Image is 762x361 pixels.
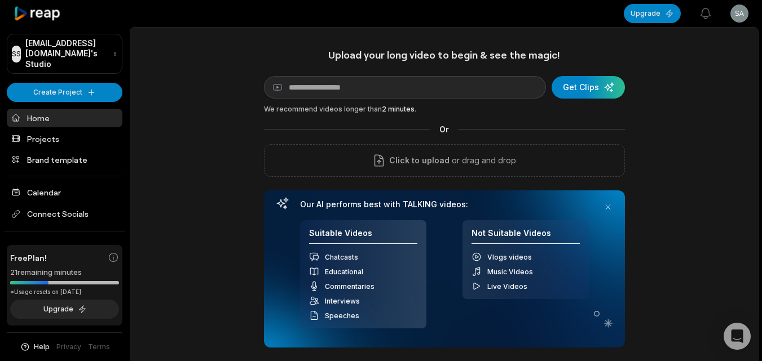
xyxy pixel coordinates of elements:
[325,253,358,261] span: Chatcasts
[309,228,417,244] h4: Suitable Videos
[7,109,122,127] a: Home
[325,282,375,291] span: Commentaries
[10,288,119,296] div: *Usage resets on [DATE]
[382,105,415,113] span: 2 minutes
[7,83,122,101] button: Create Project
[300,199,589,210] h3: Our AI performs best with TALKING videos:
[552,76,625,99] button: Get Clips
[325,297,360,305] span: Interviews
[472,228,580,244] h4: Not Suitable Videos
[487,268,533,276] span: Music Videos
[12,46,21,63] div: SS
[7,130,122,148] a: Projects
[10,267,119,278] div: 21 remaining minutes
[430,123,458,135] span: Or
[10,300,119,319] button: Upgrade
[34,342,50,352] span: Help
[7,150,122,169] a: Brand template
[88,342,110,352] a: Terms
[7,183,122,202] a: Calendar
[724,323,751,350] div: Open Intercom Messenger
[487,253,532,261] span: Vlogs videos
[624,4,681,23] button: Upgrade
[20,342,50,352] button: Help
[25,38,108,69] p: [EMAIL_ADDRESS][DOMAIN_NAME]'s Studio
[264,104,625,114] div: We recommend videos longer than .
[325,311,359,320] span: Speeches
[450,154,516,167] p: or drag and drop
[7,204,122,224] span: Connect Socials
[10,252,47,264] span: Free Plan!
[264,48,625,61] h1: Upload your long video to begin & see the magic!
[389,154,450,167] span: Click to upload
[487,282,527,291] span: Live Videos
[325,268,363,276] span: Educational
[56,342,81,352] a: Privacy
